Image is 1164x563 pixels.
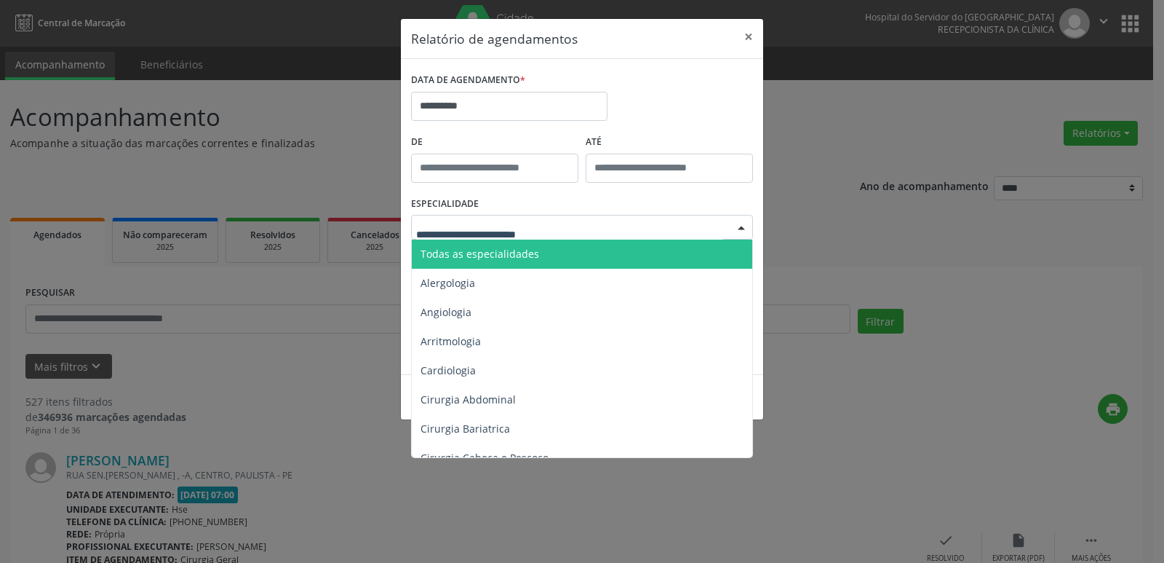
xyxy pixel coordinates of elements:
span: Angiologia [420,305,471,319]
button: Close [734,19,763,55]
h5: Relatório de agendamentos [411,29,578,48]
label: De [411,131,578,154]
label: ATÉ [586,131,753,154]
span: Cardiologia [420,363,476,377]
span: Cirurgia Bariatrica [420,422,510,436]
span: Todas as especialidades [420,247,539,261]
span: Cirurgia Abdominal [420,393,516,406]
span: Alergologia [420,276,475,290]
span: Arritmologia [420,334,481,348]
label: DATA DE AGENDAMENTO [411,69,525,92]
span: Cirurgia Cabeça e Pescoço [420,451,549,465]
label: ESPECIALIDADE [411,193,479,216]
